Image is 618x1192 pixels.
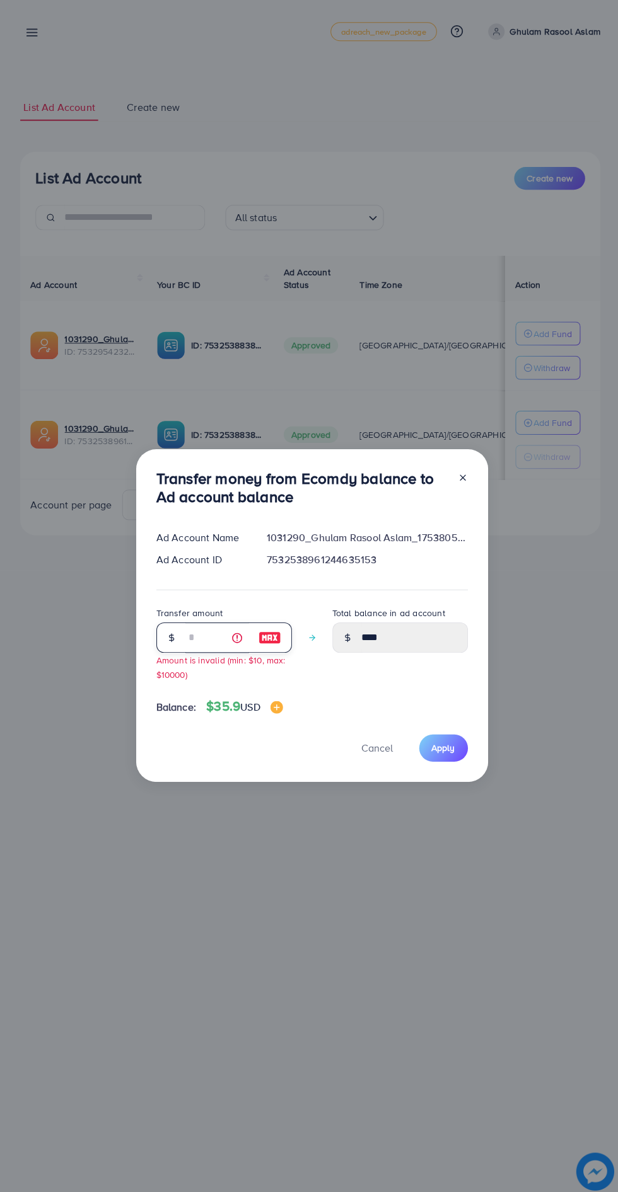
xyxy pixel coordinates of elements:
div: 7532538961244635153 [255,550,475,564]
span: Cancel [360,738,392,752]
small: Amount is invalid (min: $10, max: $10000) [156,651,284,678]
img: image [257,628,280,643]
span: USD [240,697,259,711]
h4: $35.9 [206,696,282,711]
label: Transfer amount [156,604,222,617]
button: Cancel [344,731,407,759]
span: Balance: [156,697,195,711]
div: Ad Account ID [146,550,256,564]
h3: Transfer money from Ecomdy balance to Ad account balance [156,467,446,504]
div: 1031290_Ghulam Rasool Aslam_1753805901568 [255,528,475,542]
button: Apply [417,731,466,759]
img: image [269,698,282,711]
span: Apply [430,738,453,751]
div: Ad Account Name [146,528,256,542]
label: Total balance in ad account [331,604,443,617]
